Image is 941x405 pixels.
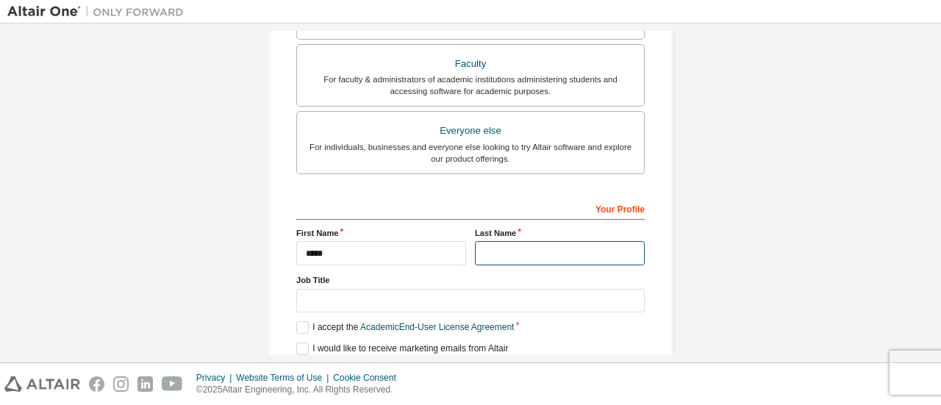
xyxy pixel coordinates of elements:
[89,376,104,392] img: facebook.svg
[236,372,333,384] div: Website Terms of Use
[162,376,183,392] img: youtube.svg
[296,227,466,239] label: First Name
[306,121,635,141] div: Everyone else
[113,376,129,392] img: instagram.svg
[137,376,153,392] img: linkedin.svg
[296,274,645,286] label: Job Title
[296,343,508,355] label: I would like to receive marketing emails from Altair
[196,384,405,396] p: © 2025 Altair Engineering, Inc. All Rights Reserved.
[360,322,514,332] a: Academic End-User License Agreement
[296,196,645,220] div: Your Profile
[7,4,191,19] img: Altair One
[306,54,635,74] div: Faculty
[196,372,236,384] div: Privacy
[4,376,80,392] img: altair_logo.svg
[306,141,635,165] div: For individuals, businesses and everyone else looking to try Altair software and explore our prod...
[296,321,514,334] label: I accept the
[475,227,645,239] label: Last Name
[333,372,404,384] div: Cookie Consent
[306,74,635,97] div: For faculty & administrators of academic institutions administering students and accessing softwa...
